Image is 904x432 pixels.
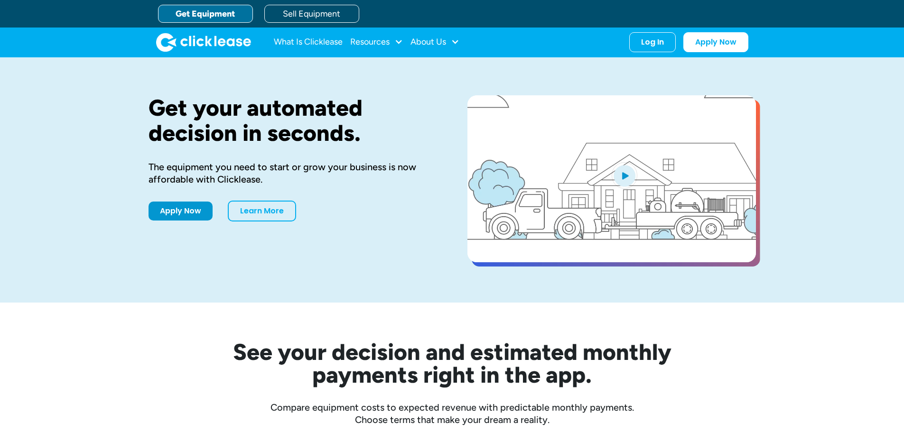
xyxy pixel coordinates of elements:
div: Resources [350,33,403,52]
h1: Get your automated decision in seconds. [149,95,437,146]
div: The equipment you need to start or grow your business is now affordable with Clicklease. [149,161,437,185]
h2: See your decision and estimated monthly payments right in the app. [186,340,718,386]
img: Blue play button logo on a light blue circular background [612,162,637,189]
a: open lightbox [467,95,756,262]
div: Log In [641,37,664,47]
a: What Is Clicklease [274,33,343,52]
div: About Us [410,33,459,52]
a: Apply Now [149,202,213,221]
a: Get Equipment [158,5,253,23]
a: Sell Equipment [264,5,359,23]
img: Clicklease logo [156,33,251,52]
div: Compare equipment costs to expected revenue with predictable monthly payments. Choose terms that ... [149,401,756,426]
a: Apply Now [683,32,748,52]
a: home [156,33,251,52]
a: Learn More [228,201,296,221]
